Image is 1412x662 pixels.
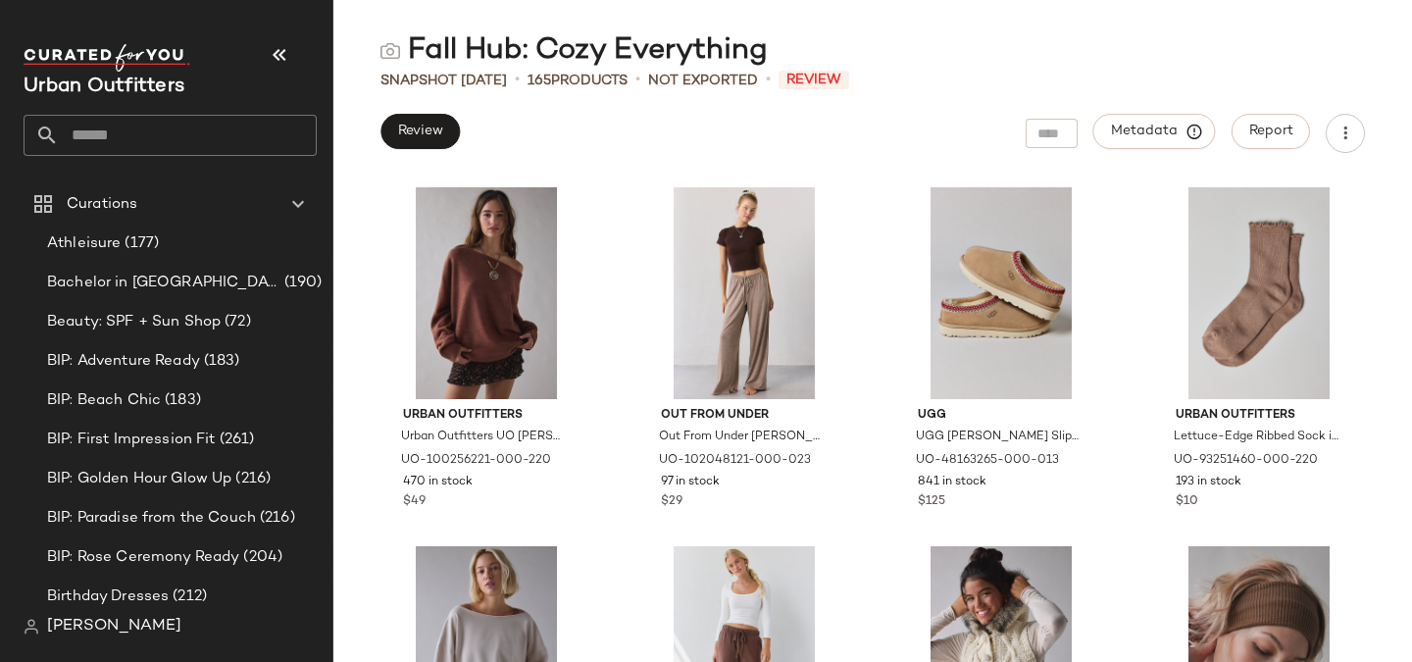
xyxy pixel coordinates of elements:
span: 841 in stock [918,474,986,491]
span: Urban Outfitters [403,407,570,425]
span: $29 [661,493,682,511]
div: Fall Hub: Cozy Everything [380,31,768,71]
span: Bachelor in [GEOGRAPHIC_DATA]: LP [47,272,280,294]
span: (183) [200,350,240,373]
span: BIP: Adventure Ready [47,350,200,373]
span: Metadata [1110,123,1199,140]
span: Out From Under [661,407,828,425]
span: (216) [256,507,295,530]
span: Curations [67,193,137,216]
span: Lettuce-Edge Ribbed Sock in Mocha Mousse, Women's at Urban Outfitters [1174,429,1340,446]
span: (183) [161,389,201,412]
img: svg%3e [380,41,400,61]
span: Athleisure [47,232,121,255]
span: BIP: Golden Hour Glow Up [47,468,231,490]
span: Review [397,124,443,139]
span: Current Company Name [24,76,184,97]
span: BIP: First Impression Fit [47,429,216,451]
span: • [766,69,771,92]
img: 102048121_023_b [645,187,843,399]
img: svg%3e [24,619,39,635]
span: Urban Outfitters [1176,407,1342,425]
span: 470 in stock [403,474,473,491]
span: Birthday Dresses [47,586,169,608]
img: 93251460_220_b [1160,187,1358,399]
span: BIP: Paradise from the Couch [47,507,256,530]
span: Report [1248,124,1293,139]
span: Urban Outfitters UO [PERSON_NAME] Oversized Off-The-Shoulder Sweater in Dark Brown, Women's at Ur... [401,429,568,446]
button: Metadata [1093,114,1216,149]
img: 100256221_220_b [387,187,585,399]
span: Out From Under [PERSON_NAME] Easy Pull-On Lounge Pant in Taupe Stripe, Women's at Urban Outfitters [659,429,826,446]
span: (261) [216,429,255,451]
span: UO-93251460-000-220 [1174,452,1318,470]
span: UGG [PERSON_NAME] Slipper in Sand, Women's at Urban Outfitters [916,429,1083,446]
span: (216) [231,468,271,490]
span: UO-100256221-000-220 [401,452,551,470]
img: 48163265_013_b [902,187,1100,399]
span: $49 [403,493,426,511]
span: Beauty: SPF + Sun Shop [47,311,221,333]
span: $125 [918,493,945,511]
span: (72) [221,311,251,333]
button: Review [380,114,460,149]
span: $10 [1176,493,1198,511]
span: 97 in stock [661,474,720,491]
span: BIP: Beach Chic [47,389,161,412]
button: Report [1232,114,1310,149]
span: Snapshot [DATE] [380,71,507,91]
span: (212) [169,586,207,608]
span: 193 in stock [1176,474,1241,491]
span: (190) [280,272,322,294]
span: • [635,69,640,92]
span: 165 [528,74,551,88]
span: BIP: Rose Ceremony Ready [47,546,239,569]
div: Products [528,71,628,91]
span: Review [779,71,849,89]
span: (177) [121,232,159,255]
span: [PERSON_NAME] [47,615,181,638]
span: UGG [918,407,1084,425]
span: (204) [239,546,282,569]
span: UO-102048121-000-023 [659,452,811,470]
span: Not Exported [648,71,758,91]
img: cfy_white_logo.C9jOOHJF.svg [24,44,190,72]
span: UO-48163265-000-013 [916,452,1059,470]
span: • [515,69,520,92]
